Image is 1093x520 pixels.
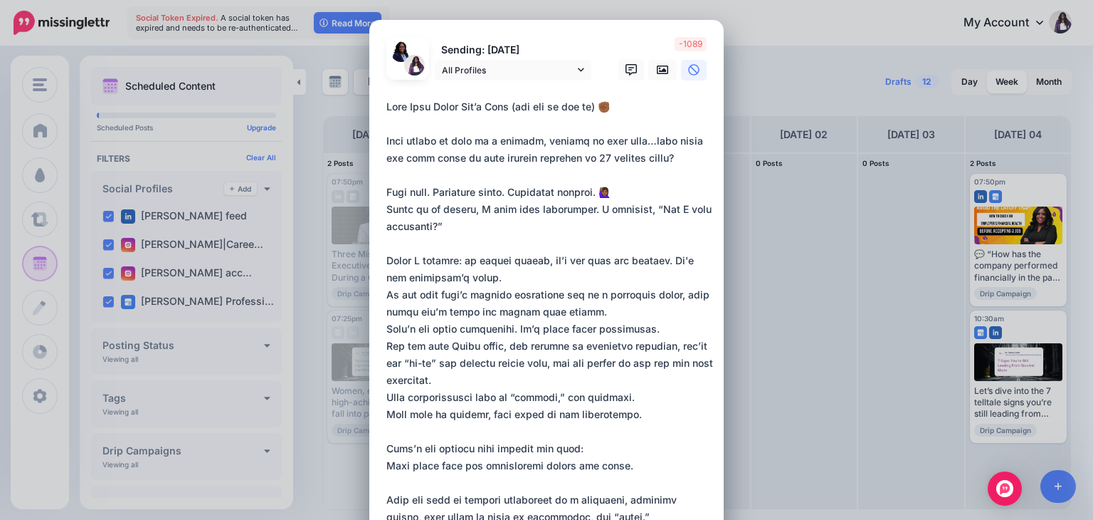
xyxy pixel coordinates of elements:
img: AOh14GgRZl8Wp09hFKi170KElp-xBEIImXkZHkZu8KLJnAs96-c-64028.png [404,55,425,76]
span: All Profiles [442,63,574,78]
img: 1753062409949-64027.png [391,41,411,62]
p: Sending: [DATE] [435,42,591,58]
a: All Profiles [435,60,591,80]
div: Open Intercom Messenger [988,472,1022,506]
span: -1089 [675,37,707,51]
